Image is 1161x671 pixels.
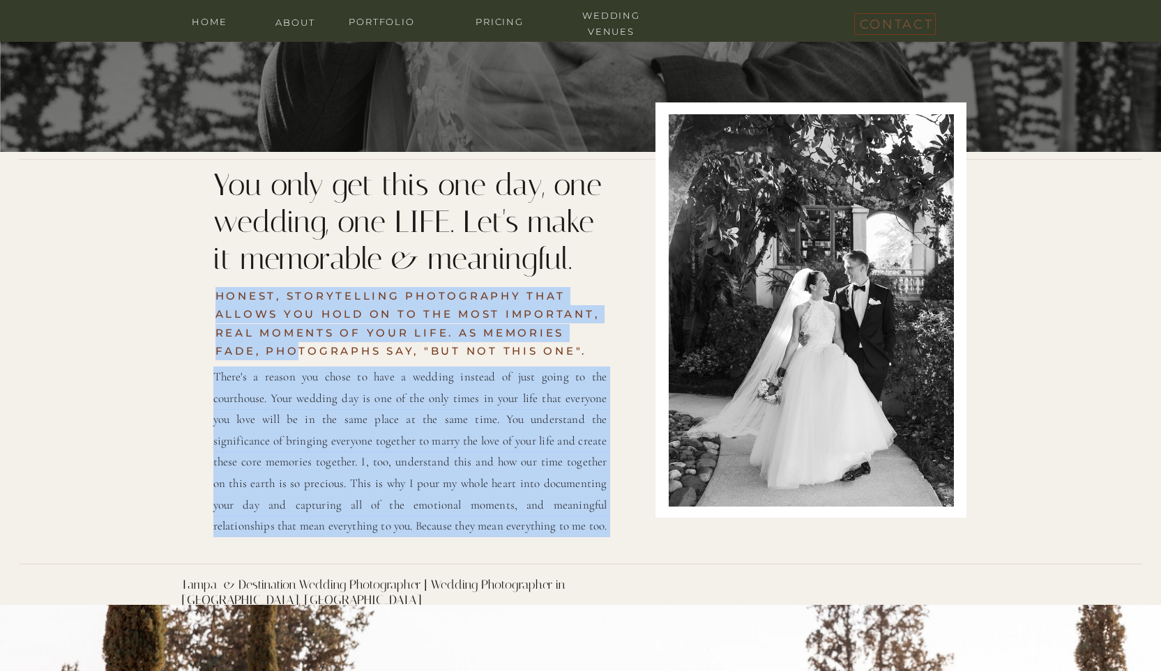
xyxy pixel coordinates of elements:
h1: Tampa Wedding Photographer [301,608,488,628]
p: There's a reason you chose to have a wedding instead of just going to the courthouse. Your weddin... [213,367,607,544]
a: about [268,15,324,28]
h2: You only get this one day, one wedding, one LIFE. Let's make it memorable & meaningful. [213,167,607,279]
a: home [182,14,238,27]
a: portfolio [340,14,424,27]
a: wedding venues [570,8,653,21]
h1: Tampa & Destination Wedding Photographer | Wedding Photographer in [GEOGRAPHIC_DATA], [GEOGRAPHIC... [181,578,629,596]
a: Pricing [458,14,542,27]
h2: honest, STORYTELLING PHOTOGRAPHY that ALLOWS YOU HOLD ON TO THE MOST IMPORTANt, REAL moments OF Y... [215,287,607,374]
a: contact [860,13,929,29]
